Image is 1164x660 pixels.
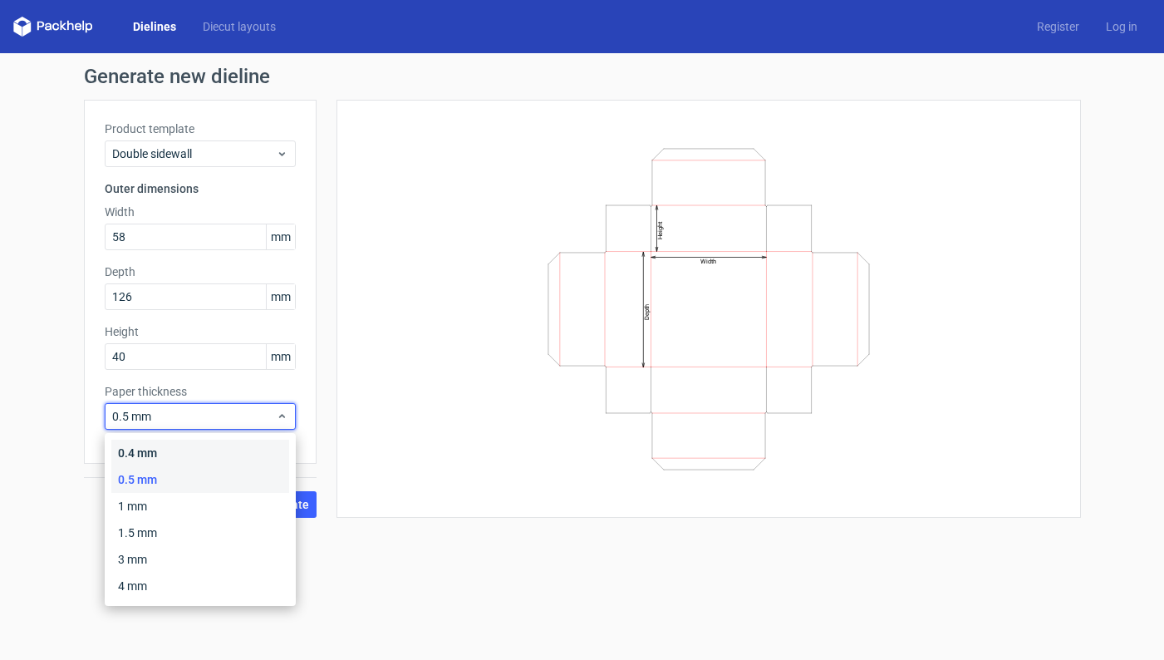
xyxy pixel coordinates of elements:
span: 0.5 mm [112,408,276,425]
h1: Generate new dieline [84,66,1081,86]
h3: Outer dimensions [105,180,296,197]
span: Double sidewall [112,145,276,162]
a: Dielines [120,18,189,35]
a: Log in [1093,18,1151,35]
text: Width [700,258,716,265]
text: Depth [643,303,651,319]
label: Height [105,323,296,340]
label: Width [105,204,296,220]
div: 1 mm [111,493,289,520]
a: Diecut layouts [189,18,289,35]
text: Height [656,221,664,239]
div: 4 mm [111,573,289,599]
label: Product template [105,121,296,137]
label: Depth [105,264,296,280]
a: Register [1024,18,1093,35]
span: mm [266,344,295,369]
span: mm [266,284,295,309]
span: mm [266,224,295,249]
div: 3 mm [111,546,289,573]
div: 0.5 mm [111,466,289,493]
div: 1.5 mm [111,520,289,546]
div: 0.4 mm [111,440,289,466]
label: Paper thickness [105,383,296,400]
